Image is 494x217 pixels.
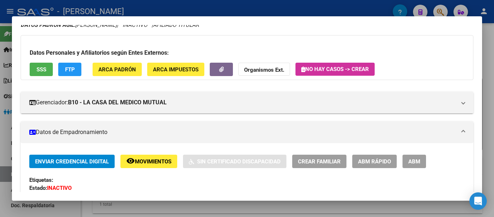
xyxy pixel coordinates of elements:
button: Movimientos [120,155,177,168]
button: No hay casos -> Crear [295,63,375,76]
mat-expansion-panel-header: Datos de Empadronamiento [21,121,473,143]
strong: Estado: [29,185,47,191]
mat-expansion-panel-header: Gerenciador:B10 - LA CASA DEL MEDICO MUTUAL [21,92,473,113]
span: Crear Familiar [298,158,341,165]
strong: INACTIVO [47,185,72,191]
button: FTP [58,63,81,76]
button: Enviar Credencial Digital [29,155,115,168]
span: ABM [408,158,420,165]
strong: B10 - LA CASA DEL MEDICO MUTUAL [68,98,167,107]
button: ABM Rápido [352,155,397,168]
button: ARCA Impuestos [147,63,204,76]
strong: DATOS PADRÓN ÁGIL: [21,22,75,28]
button: ARCA Padrón [93,63,142,76]
span: [PERSON_NAME] [21,22,117,28]
span: ABM Rápido [358,158,391,165]
button: Crear Familiar [292,155,346,168]
button: ABM [403,155,426,168]
mat-panel-title: Gerenciador: [29,98,456,107]
span: No hay casos -> Crear [301,66,369,72]
span: Sin Certificado Discapacidad [197,158,281,165]
strong: Etiquetas: [29,177,53,183]
span: Enviar Credencial Digital [35,158,109,165]
span: Movimientos [135,158,171,165]
span: ARCA Padrón [98,66,136,73]
i: | INACTIVO | [21,22,199,28]
span: ARCA Impuestos [153,66,199,73]
button: SSS [30,63,53,76]
mat-icon: remove_red_eye [126,157,135,165]
span: AFILIADO TITULAR [153,22,199,28]
span: FTP [65,66,75,73]
mat-panel-title: Datos de Empadronamiento [29,128,456,137]
button: Sin Certificado Discapacidad [183,155,286,168]
button: Organismos Ext. [238,63,290,76]
div: Open Intercom Messenger [469,192,487,210]
span: SSS [37,66,46,73]
strong: Organismos Ext. [244,67,284,73]
h3: Datos Personales y Afiliatorios según Entes Externos: [30,49,464,57]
